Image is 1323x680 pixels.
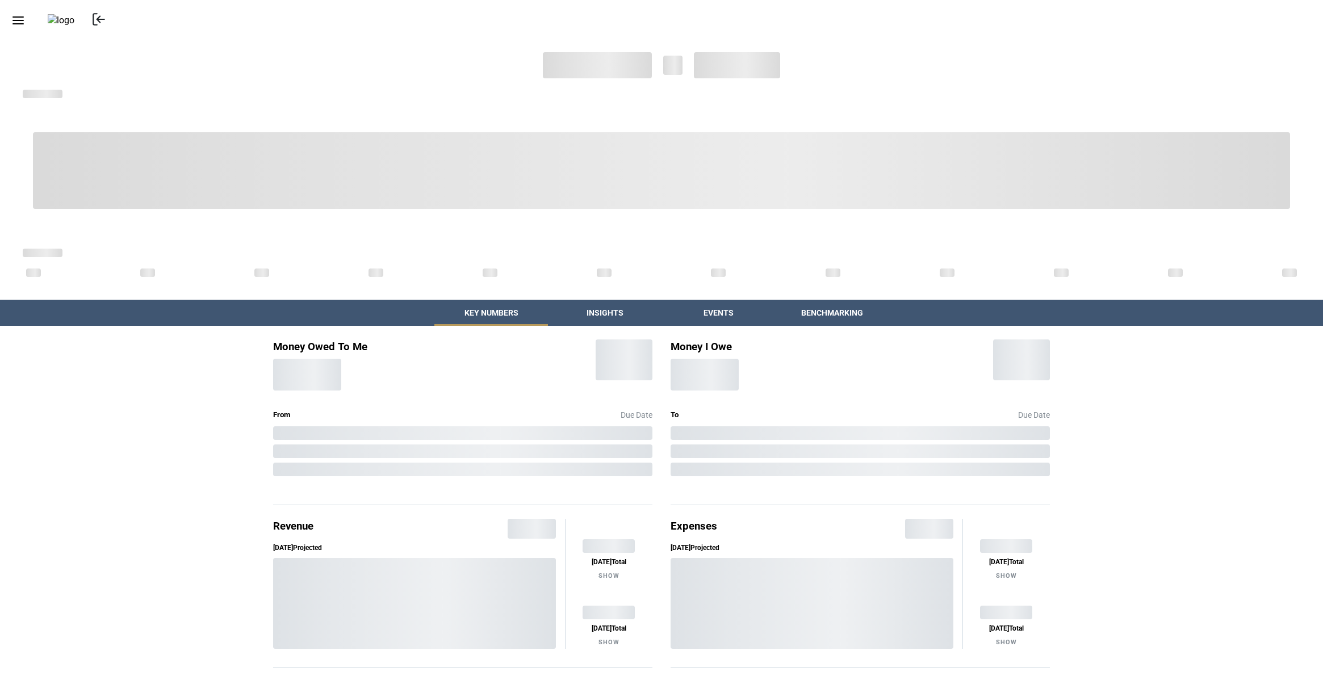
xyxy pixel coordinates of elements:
[598,638,619,647] div: Show
[775,300,889,326] button: Benchmarking
[11,14,25,27] svg: Menu
[671,409,679,421] h5: To
[996,572,1017,580] div: Show
[273,543,556,553] p: [DATE] Projected
[989,624,1024,633] p: [DATE] Total
[598,572,619,580] div: Show
[592,557,626,567] p: [DATE] Total
[434,300,548,326] button: Key Numbers
[48,14,74,27] img: logo
[671,543,953,553] p: [DATE] Projected
[273,519,313,539] h3: Revenue
[273,339,367,354] h3: Money Owed To Me
[273,409,290,421] h5: From
[671,339,739,354] h3: Money I Owe
[996,638,1017,647] div: Show
[548,300,661,326] button: Insights
[1018,409,1050,421] div: Due Date
[671,519,717,539] h3: Expenses
[661,300,775,326] button: Events
[621,409,652,421] div: Due Date
[989,557,1024,567] p: [DATE] Total
[592,624,626,633] p: [DATE] Total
